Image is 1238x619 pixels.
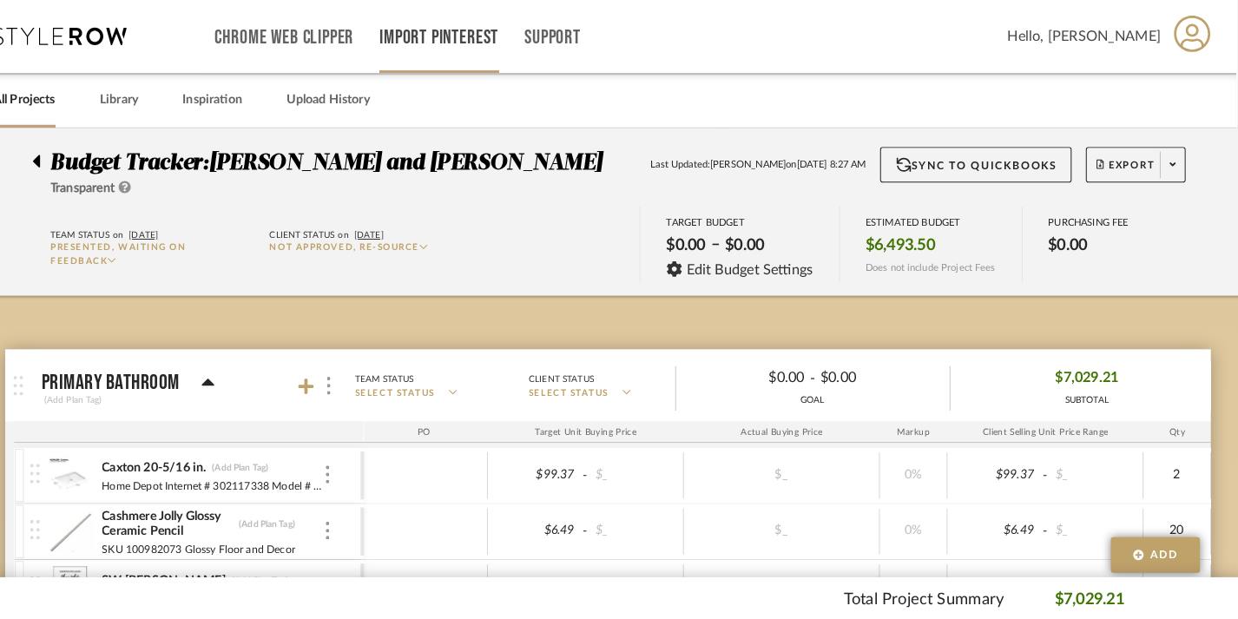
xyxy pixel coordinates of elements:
span: on [351,225,361,234]
span: - [1034,510,1044,527]
div: Team Status [70,221,128,237]
div: $_ [596,451,682,476]
span: on [787,154,797,168]
span: [PERSON_NAME] [713,154,787,168]
div: Home Depot Internet # 302117338 Model # K-R20000-0 Store SKU # 1002593322 Caxton has a simple, st... [120,465,336,483]
img: vertical-grip.svg [50,507,60,526]
div: $_ [734,505,830,530]
span: $7,029.21 [1050,355,1111,382]
img: grip.svg [34,366,43,385]
span: $6,493.50 [865,230,932,249]
div: GOAL [680,384,946,397]
div: $_ [596,560,682,585]
div: PURCHASING FEE [1043,211,1121,222]
img: vertical-grip.svg [50,562,60,581]
span: Not approved, re-source [284,237,430,246]
button: Sync to QuickBooks [879,143,1065,178]
img: vertical-grip.svg [50,452,60,471]
span: - [586,510,596,527]
img: 4a7a1236-ddf5-425d-9faa-a3eaddb45d4e_50x50.jpg [69,497,111,539]
div: $_ [1044,560,1129,585]
span: [PERSON_NAME] and [PERSON_NAME] [225,148,608,169]
span: - [586,455,596,472]
div: SKU 100982073 Glossy Floor and Decor [120,527,310,544]
div: $0.00 [694,355,810,382]
span: Export [1090,155,1147,181]
span: Transparent [70,177,133,189]
span: Edit Budget Settings [690,255,813,271]
div: (Add Plan Tag) [254,505,310,517]
div: $6.49 [950,505,1035,530]
div: $0.00 [665,225,714,254]
p: Primary Bathroom [62,363,196,384]
div: $99.37 [502,451,587,476]
span: Budget Tracker: [70,148,225,169]
span: Last Updated: [655,154,713,168]
span: Hello, [PERSON_NAME] [1003,25,1152,46]
div: $_ [734,451,830,476]
div: 1 [1141,560,1195,585]
button: Export [1079,143,1176,178]
a: Upload History [300,86,381,109]
div: $_ [596,505,682,530]
div: Markup [879,411,945,431]
div: SW [PERSON_NAME] [120,558,242,575]
div: $0.00 [722,225,771,254]
div: SUBTOTAL [1050,384,1111,397]
div: Cashmere Jolly Glossy Ceramic Pencil [120,496,249,527]
div: ESTIMATED BUDGET [865,211,991,222]
span: - [810,359,815,379]
a: Chrome Web Clipper [230,30,365,44]
div: Client Selling Unit Price Range [945,411,1136,431]
div: Client Status [284,221,347,237]
div: $0.00 [815,355,932,382]
div: Target Unit Buying Price [497,411,688,431]
div: 0% [884,451,938,476]
button: Add [1103,524,1190,558]
p: Total Project Summary [843,573,999,596]
div: Actual Buying Price [688,411,879,431]
a: Import Pinterest [391,30,507,44]
a: Inspiration [199,86,257,109]
div: Client Status [537,362,600,378]
div: PO [372,411,497,431]
div: Qty [1136,411,1202,431]
span: $0.00 [1043,230,1081,249]
img: 0227975e-5567-472e-a949-cd16e4a1451f_50x50.jpg [69,443,111,484]
div: Caxton 20-5/16 in. [120,449,223,465]
div: $6.49 [502,505,587,530]
div: Team Status [367,362,425,378]
div: (Add Plan Tag) [227,451,284,463]
div: $99.37 [950,451,1035,476]
span: – [714,229,722,254]
span: Add [1143,533,1169,549]
mat-expansion-panel-header: Primary Bathroom(Add Plan Tag)Team StatusSELECT STATUSClient StatusSELECT STATUS$0.00-$0.00GOAL$7... [26,341,1201,411]
div: $_ [734,560,830,585]
div: $68.98 [950,560,1035,585]
div: 20 [1141,505,1195,530]
span: SELECT STATUS [367,377,445,390]
a: Library [118,86,155,109]
div: TARGET BUDGET [670,211,813,222]
div: $68.98 [502,560,587,585]
a: Support [532,30,587,44]
span: - [1034,455,1044,472]
span: [DATE] 8:27 AM [797,154,865,168]
span: Presented, Waiting on Feedback [70,237,203,259]
div: 0% [884,560,938,585]
img: f566156c-1ed0-4cdc-8657-f4d044785f79_50x50.jpg [69,552,111,594]
span: SELECT STATUS [537,377,615,390]
div: 2 [1141,451,1195,476]
div: $_ [1044,451,1129,476]
img: 3dots-v.svg [339,454,342,471]
div: (Add Plan Tag) [62,382,123,398]
p: $7,029.21 [1049,573,1116,596]
img: 3dots-v.svg [339,509,342,526]
div: 0% [884,505,938,530]
img: 3dots-v.svg [339,367,343,385]
div: $_ [1044,505,1129,530]
a: All Projects [14,86,75,109]
span: Does not include Project Fees [865,255,991,267]
div: (Add Plan Tag) [247,560,303,572]
span: on [131,225,142,234]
